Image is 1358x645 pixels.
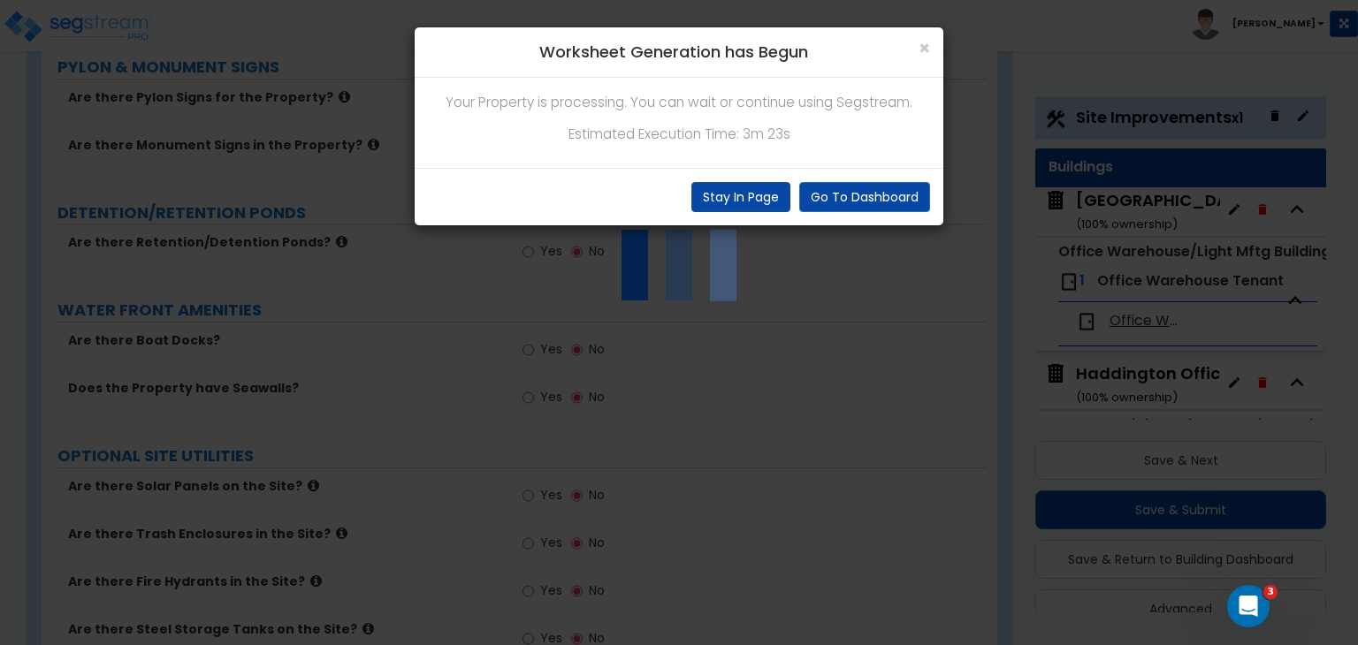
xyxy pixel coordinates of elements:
[1227,585,1270,627] iframe: Intercom live chat
[919,39,930,57] button: Close
[428,123,930,146] p: Estimated Execution Time: 3m 23s
[1263,585,1278,599] span: 3
[919,35,930,61] span: ×
[428,41,930,64] h4: Worksheet Generation has Begun
[799,182,930,212] button: Go To Dashboard
[428,91,930,114] p: Your Property is processing. You can wait or continue using Segstream.
[691,182,790,212] button: Stay In Page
